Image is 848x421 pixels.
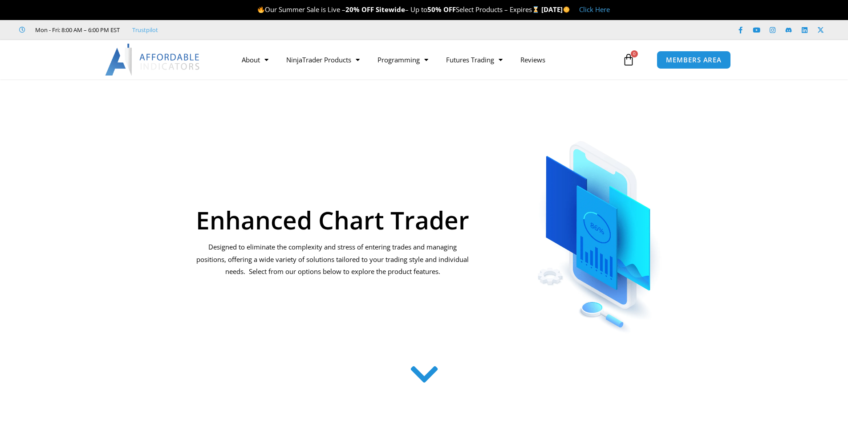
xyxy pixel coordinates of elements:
strong: 20% OFF [345,5,374,14]
a: Programming [369,49,437,70]
img: 🔥 [258,6,264,13]
strong: 50% OFF [427,5,456,14]
a: Trustpilot [132,25,158,35]
img: ChartTrader | Affordable Indicators – NinjaTrader [508,119,690,336]
span: 0 [631,50,638,57]
h1: Enhanced Chart Trader [195,208,470,232]
p: Designed to eliminate the complexity and stress of entering trades and managing positions, offeri... [195,241,470,278]
a: Click Here [579,5,610,14]
a: Futures Trading [437,49,511,70]
img: 🌞 [563,6,570,13]
a: 0 [609,47,648,73]
a: Reviews [511,49,554,70]
img: LogoAI | Affordable Indicators – NinjaTrader [105,44,201,76]
span: Mon - Fri: 8:00 AM – 6:00 PM EST [33,25,120,35]
nav: Menu [233,49,620,70]
a: About [233,49,277,70]
a: NinjaTrader Products [277,49,369,70]
img: ⌛ [532,6,539,13]
strong: Sitewide [376,5,405,14]
span: MEMBERS AREA [666,57,722,63]
span: Our Summer Sale is Live – – Up to Select Products – Expires [257,5,541,14]
strong: [DATE] [541,5,570,14]
a: MEMBERS AREA [657,51,731,69]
